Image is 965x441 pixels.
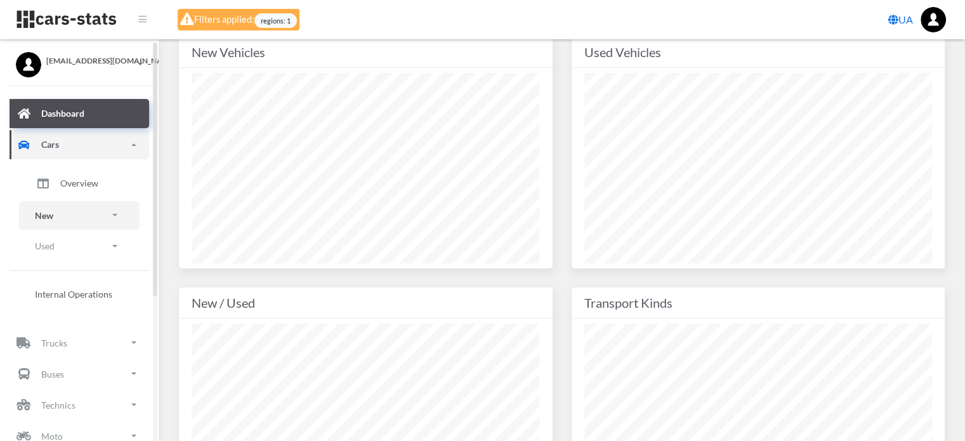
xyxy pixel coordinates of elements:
[192,293,540,313] div: New / Used
[41,397,75,413] p: Technics
[10,390,149,419] a: Technics
[35,207,53,223] p: New
[19,281,140,307] a: Internal Operations
[35,238,55,254] p: Used
[35,287,112,301] span: Internal Operations
[584,293,933,313] div: Transport Kinds
[41,335,67,351] p: Trucks
[41,366,64,382] p: Buses
[19,168,140,199] a: Overview
[254,13,297,28] span: regions: 1
[41,105,84,121] p: Dashboard
[16,10,117,29] img: navbar brand
[19,232,140,260] a: Used
[60,176,98,190] span: Overview
[41,136,59,152] p: Cars
[10,359,149,388] a: Buses
[10,328,149,357] a: Trucks
[10,130,149,159] a: Cars
[10,99,149,128] a: Dashboard
[46,55,143,67] span: [EMAIL_ADDRESS][DOMAIN_NAME]
[16,52,143,67] a: [EMAIL_ADDRESS][DOMAIN_NAME]
[584,42,933,62] div: Used Vehicles
[192,42,540,62] div: New Vehicles
[883,7,918,32] a: UA
[178,9,299,30] div: Filters applied:
[921,7,946,32] img: ...
[19,201,140,230] a: New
